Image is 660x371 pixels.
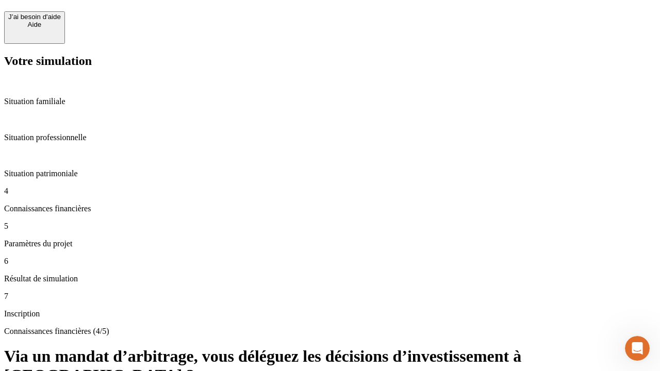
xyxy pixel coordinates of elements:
p: 7 [4,292,656,301]
p: Connaissances financières [4,204,656,213]
p: Paramètres du projet [4,239,656,248]
p: Inscription [4,309,656,318]
p: Résultat de simulation [4,274,656,283]
p: Situation patrimoniale [4,169,656,178]
p: Connaissances financières (4/5) [4,327,656,336]
p: 6 [4,257,656,266]
div: Aide [8,21,61,28]
iframe: Intercom live chat [625,336,650,361]
p: Situation professionnelle [4,133,656,142]
p: 4 [4,187,656,196]
p: 5 [4,222,656,231]
button: J’ai besoin d'aideAide [4,11,65,44]
div: J’ai besoin d'aide [8,13,61,21]
h2: Votre simulation [4,54,656,68]
p: Situation familiale [4,97,656,106]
